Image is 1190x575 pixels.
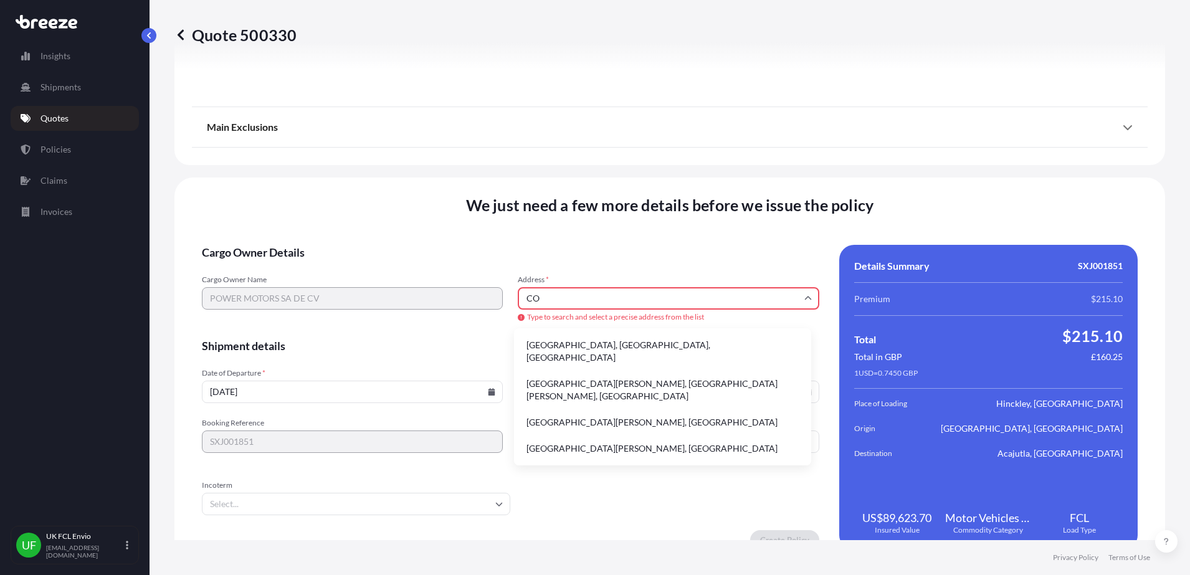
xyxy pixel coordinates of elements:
p: Quotes [40,112,69,125]
a: Quotes [11,106,139,131]
span: $215.10 [1091,293,1123,305]
span: £160.25 [1091,351,1123,363]
p: Insights [40,50,70,62]
span: Cargo Owner Details [202,245,819,260]
a: Policies [11,137,139,162]
span: We just need a few more details before we issue the policy [466,195,874,215]
span: Date of Departure [202,368,503,378]
a: Invoices [11,199,139,224]
a: Privacy Policy [1053,553,1098,563]
p: Policies [40,143,71,156]
span: FCL [1070,510,1089,525]
span: UF [22,539,36,551]
div: Main Exclusions [207,112,1133,142]
span: Shipment details [202,338,819,353]
span: Total [854,333,876,346]
li: [GEOGRAPHIC_DATA][PERSON_NAME], [GEOGRAPHIC_DATA] [519,437,806,460]
span: Place of Loading [854,397,924,410]
li: [GEOGRAPHIC_DATA][PERSON_NAME], [GEOGRAPHIC_DATA][PERSON_NAME], [GEOGRAPHIC_DATA] [519,372,806,408]
span: Total in GBP [854,351,902,363]
a: Insights [11,44,139,69]
span: Insured Value [875,525,920,535]
span: Booking Reference [202,418,503,428]
span: 1 USD = 0.7450 GBP [854,368,918,378]
span: Commodity Category [953,525,1023,535]
a: Shipments [11,75,139,100]
li: [GEOGRAPHIC_DATA][PERSON_NAME], [GEOGRAPHIC_DATA] [519,411,806,434]
span: Destination [854,447,924,460]
input: Cargo owner address [518,287,819,310]
span: Hinckley, [GEOGRAPHIC_DATA] [996,397,1123,410]
span: [GEOGRAPHIC_DATA], [GEOGRAPHIC_DATA] [941,422,1123,435]
span: Origin [854,422,924,435]
p: [EMAIL_ADDRESS][DOMAIN_NAME] [46,544,123,559]
span: Premium [854,293,890,305]
p: Create Policy [760,534,809,546]
p: Shipments [40,81,81,93]
a: Terms of Use [1108,553,1150,563]
span: Load Type [1063,525,1096,535]
span: Address [518,275,819,285]
span: Details Summary [854,260,930,272]
p: Invoices [40,206,72,218]
p: Quote 500330 [174,25,297,45]
span: Cargo Owner Name [202,275,503,285]
span: Type to search and select a precise address from the list [518,312,819,322]
input: dd/mm/yyyy [202,381,503,403]
p: UK FCL Envio [46,531,123,541]
span: Motor Vehicles (New) [945,510,1031,525]
input: Select... [202,493,510,515]
a: Claims [11,168,139,193]
button: Create Policy [750,530,819,550]
span: $215.10 [1062,326,1123,346]
span: Incoterm [202,480,510,490]
span: Acajutla, [GEOGRAPHIC_DATA] [997,447,1123,460]
input: Your internal reference [202,430,503,453]
p: Claims [40,174,67,187]
li: [GEOGRAPHIC_DATA][PERSON_NAME], [GEOGRAPHIC_DATA], [GEOGRAPHIC_DATA] [519,463,806,499]
span: Main Exclusions [207,121,278,133]
span: SXJ001851 [1078,260,1123,272]
span: US$89,623.70 [862,510,931,525]
li: [GEOGRAPHIC_DATA], [GEOGRAPHIC_DATA], [GEOGRAPHIC_DATA] [519,333,806,369]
